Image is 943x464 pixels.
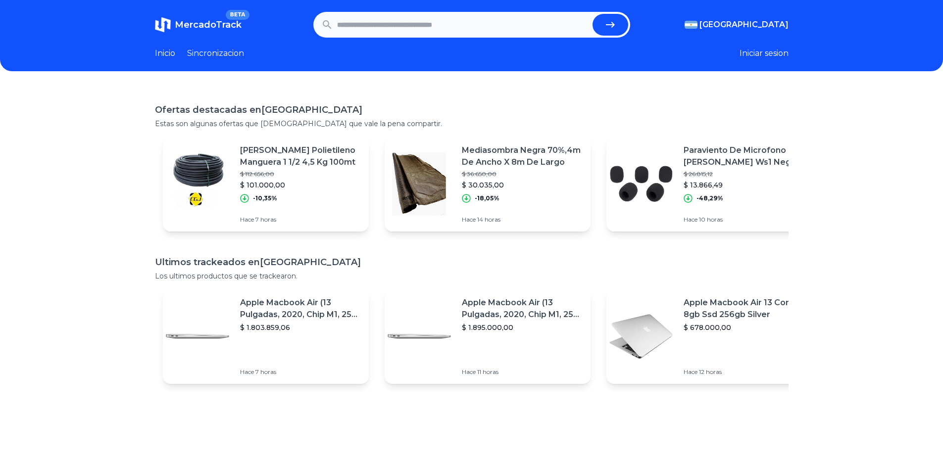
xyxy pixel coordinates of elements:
img: Argentina [685,21,697,29]
img: Featured image [606,149,676,219]
p: $ 1.895.000,00 [462,323,583,332]
p: Estas son algunas ofertas que [DEMOGRAPHIC_DATA] que vale la pena compartir. [155,119,789,129]
p: $ 26.815,12 [684,170,804,178]
p: Hace 10 horas [684,216,804,224]
img: MercadoTrack [155,17,171,33]
img: Featured image [163,149,232,219]
span: [GEOGRAPHIC_DATA] [699,19,789,31]
p: Apple Macbook Air 13 Core I5 8gb Ssd 256gb Silver [684,297,804,321]
a: Inicio [155,47,175,59]
p: Apple Macbook Air (13 Pulgadas, 2020, Chip M1, 256 Gb De Ssd, 8 Gb De Ram) - Plata [240,297,361,321]
h1: Ultimos trackeados en [GEOGRAPHIC_DATA] [155,255,789,269]
p: -48,29% [696,194,723,202]
img: Featured image [385,302,454,371]
p: $ 1.803.859,06 [240,323,361,332]
p: $ 101.000,00 [240,180,361,190]
button: [GEOGRAPHIC_DATA] [685,19,789,31]
p: Hace 7 horas [240,216,361,224]
img: Featured image [385,149,454,219]
p: -10,35% [253,194,277,202]
p: $ 678.000,00 [684,323,804,332]
p: $ 112.656,00 [240,170,361,178]
p: Los ultimos productos que se trackearon. [155,271,789,281]
p: Paraviento De Microfono [PERSON_NAME] Ws1 Negro Precio Por Unidad [684,144,804,168]
p: $ 13.866,49 [684,180,804,190]
p: Apple Macbook Air (13 Pulgadas, 2020, Chip M1, 256 Gb De Ssd, 8 Gb De Ram) - Plata [462,297,583,321]
h1: Ofertas destacadas en [GEOGRAPHIC_DATA] [155,103,789,117]
p: -18,05% [475,194,499,202]
button: Iniciar sesion [740,47,789,59]
a: Featured imageApple Macbook Air (13 Pulgadas, 2020, Chip M1, 256 Gb De Ssd, 8 Gb De Ram) - Plata$... [163,289,369,384]
a: Featured imageApple Macbook Air 13 Core I5 8gb Ssd 256gb Silver$ 678.000,00Hace 12 horas [606,289,812,384]
a: MercadoTrackBETA [155,17,242,33]
p: Hace 7 horas [240,368,361,376]
a: Sincronizacion [187,47,244,59]
p: $ 36.650,00 [462,170,583,178]
span: BETA [226,10,249,20]
img: Featured image [163,302,232,371]
a: Featured imageApple Macbook Air (13 Pulgadas, 2020, Chip M1, 256 Gb De Ssd, 8 Gb De Ram) - Plata$... [385,289,591,384]
p: Hace 12 horas [684,368,804,376]
p: Hace 11 horas [462,368,583,376]
p: [PERSON_NAME] Polietileno Manguera 1 1/2 4,5 Kg 100mt [240,144,361,168]
p: Hace 14 horas [462,216,583,224]
a: Featured imageParaviento De Microfono [PERSON_NAME] Ws1 Negro Precio Por Unidad$ 26.815,12$ 13.86... [606,137,812,232]
span: MercadoTrack [175,19,242,30]
img: Featured image [606,302,676,371]
a: Featured imageMediasombra Negra 70%,4m De Ancho X 8m De Largo$ 36.650,00$ 30.035,00-18,05%Hace 14... [385,137,591,232]
p: Mediasombra Negra 70%,4m De Ancho X 8m De Largo [462,144,583,168]
a: Featured image[PERSON_NAME] Polietileno Manguera 1 1/2 4,5 Kg 100mt$ 112.656,00$ 101.000,00-10,35... [163,137,369,232]
p: $ 30.035,00 [462,180,583,190]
